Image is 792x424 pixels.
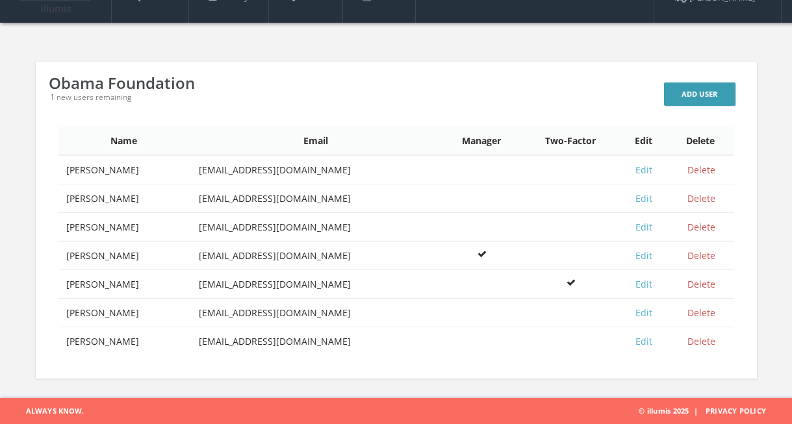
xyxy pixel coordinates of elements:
[635,164,652,176] a: Edit
[191,299,442,327] td: [EMAIL_ADDRESS][DOMAIN_NAME]
[635,192,652,205] a: Edit
[635,335,652,347] a: Edit
[635,221,652,233] a: Edit
[687,278,715,290] a: Delete
[635,278,652,290] a: Edit
[191,242,442,270] td: [EMAIL_ADDRESS][DOMAIN_NAME]
[191,155,442,184] td: [EMAIL_ADDRESS][DOMAIN_NAME]
[58,270,191,299] td: [PERSON_NAME]
[58,327,191,356] td: [PERSON_NAME]
[687,192,715,205] a: Delete
[635,249,652,262] a: Edit
[689,406,703,416] span: |
[620,127,669,155] th: Edit
[58,184,191,213] td: [PERSON_NAME]
[669,127,734,155] th: Delete
[522,127,620,155] th: Two-Factor
[687,249,715,262] a: Delete
[664,82,735,106] a: Add User
[191,327,442,356] td: [EMAIL_ADDRESS][DOMAIN_NAME]
[49,92,656,101] div: 1 new users remaining
[191,270,442,299] td: [EMAIL_ADDRESS][DOMAIN_NAME]
[191,213,442,242] td: [EMAIL_ADDRESS][DOMAIN_NAME]
[10,398,84,424] span: Always Know.
[58,242,191,270] td: [PERSON_NAME]
[191,127,442,155] th: Email
[442,127,522,155] th: Manager
[687,335,715,347] a: Delete
[58,127,191,155] th: Name
[58,155,191,184] td: [PERSON_NAME]
[687,221,715,233] a: Delete
[639,398,782,424] span: © illumis 2025
[49,75,656,92] div: Obama Foundation
[58,213,191,242] td: [PERSON_NAME]
[191,184,442,213] td: [EMAIL_ADDRESS][DOMAIN_NAME]
[635,306,652,319] a: Edit
[687,306,715,319] a: Delete
[58,299,191,327] td: [PERSON_NAME]
[706,406,766,416] a: Privacy Policy
[687,164,715,176] a: Delete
